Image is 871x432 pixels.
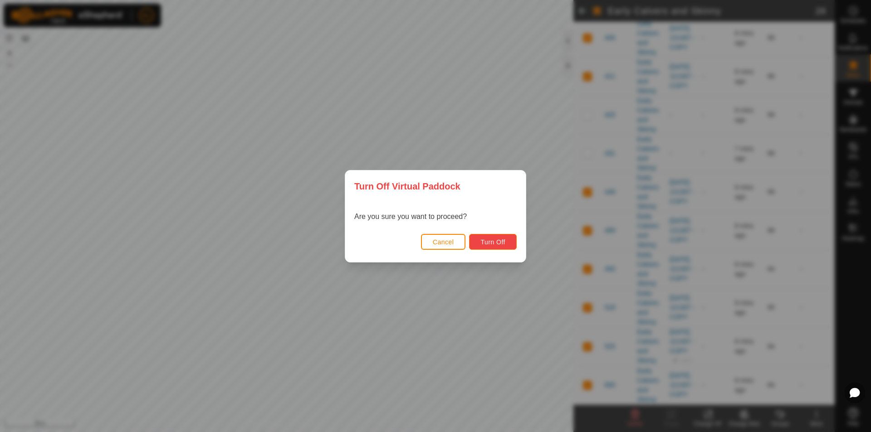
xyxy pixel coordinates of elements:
span: Cancel [433,238,454,246]
span: Turn Off Virtual Paddock [354,180,460,193]
span: Turn Off [480,238,505,246]
button: Cancel [421,234,466,250]
p: Are you sure you want to proceed? [354,211,467,222]
button: Turn Off [469,234,517,250]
